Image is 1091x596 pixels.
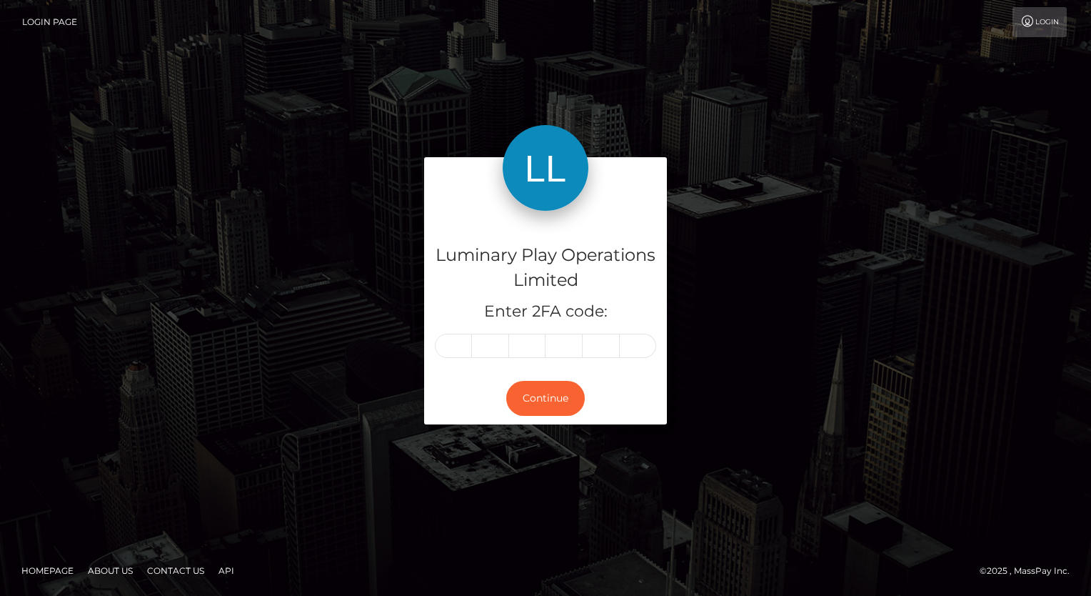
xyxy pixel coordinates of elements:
div: © 2025 , MassPay Inc. [980,563,1080,579]
a: Homepage [16,560,79,582]
img: Luminary Play Operations Limited [503,125,588,211]
button: Continue [506,381,585,416]
h4: Luminary Play Operations Limited [435,243,656,293]
a: About Us [82,560,139,582]
a: Contact Us [141,560,210,582]
a: API [213,560,240,582]
h5: Enter 2FA code: [435,301,656,323]
a: Login Page [22,7,77,37]
a: Login [1012,7,1067,37]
